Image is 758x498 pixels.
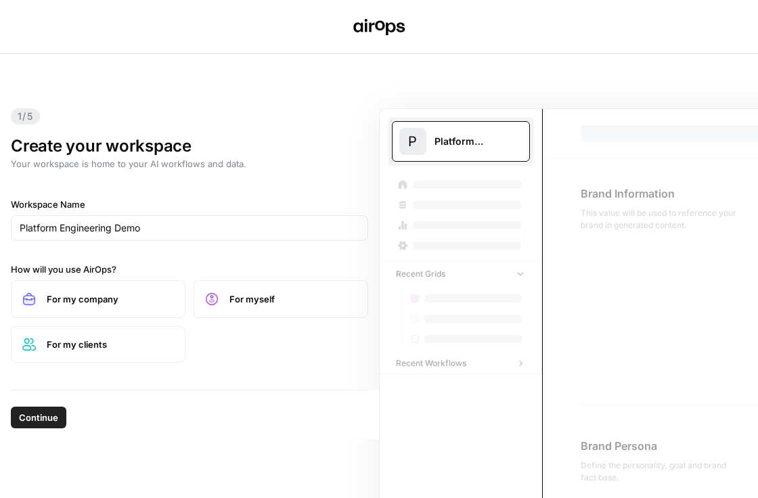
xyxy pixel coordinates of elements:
[11,198,368,211] label: Workspace Name
[19,411,58,424] span: Continue
[11,108,40,124] span: 1/5
[47,292,174,306] span: For my company
[47,338,174,351] span: For my clients
[11,407,66,428] button: Continue
[229,292,357,306] span: For myself
[20,221,359,235] input: SpaceOps
[408,132,417,151] span: P
[11,135,368,157] h1: Create your workspace
[11,157,368,171] p: Your workspace is home to your AI workflows and data.
[11,263,368,276] label: How will you use AirOps?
